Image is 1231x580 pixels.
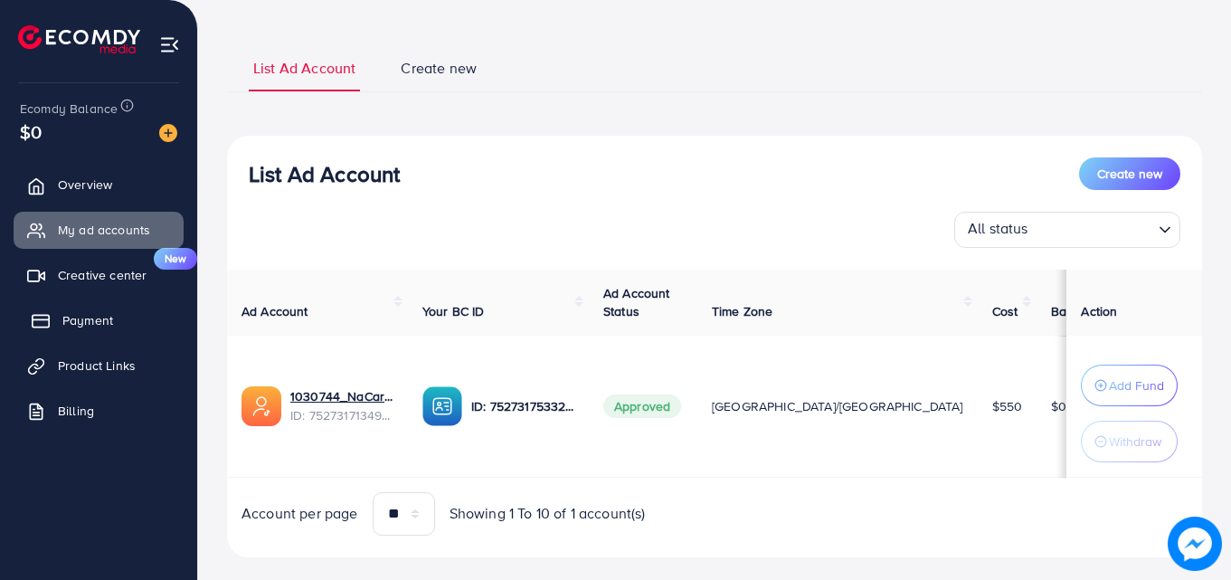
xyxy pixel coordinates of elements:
a: Payment [14,302,184,338]
img: menu [159,34,180,55]
a: Product Links [14,347,184,384]
p: Add Fund [1109,375,1164,396]
button: Create new [1079,157,1180,190]
a: Overview [14,166,184,203]
button: Withdraw [1081,421,1178,462]
span: Ad Account [241,302,308,320]
img: ic-ba-acc.ded83a64.svg [422,386,462,426]
span: List Ad Account [253,58,355,79]
span: $0 [1051,397,1066,415]
span: My ad accounts [58,221,150,239]
img: image [1168,517,1222,571]
span: Your BC ID [422,302,485,320]
a: Billing [14,393,184,429]
span: Action [1081,302,1117,320]
span: Create new [1097,165,1162,183]
span: Showing 1 To 10 of 1 account(s) [450,503,646,524]
span: Ad Account Status [603,284,670,320]
img: ic-ads-acc.e4c84228.svg [241,386,281,426]
span: $0 [20,119,42,145]
span: Time Zone [712,302,772,320]
span: Create new [401,58,477,79]
span: Approved [603,395,681,418]
div: Search for option [954,212,1180,248]
input: Search for option [1034,215,1151,243]
span: $550 [992,397,1023,415]
span: Balance [1051,302,1099,320]
h3: List Ad Account [249,161,400,187]
span: ID: 7527317134940766216 [290,406,393,424]
span: [GEOGRAPHIC_DATA]/[GEOGRAPHIC_DATA] [712,397,963,415]
p: ID: 7527317533276241936 [471,395,574,417]
span: Ecomdy Balance [20,100,118,118]
span: All status [964,214,1032,243]
a: 1030744_NaCart Add Account_1752590232193 [290,387,393,405]
p: Withdraw [1109,431,1161,452]
span: New [154,248,197,270]
div: <span class='underline'>1030744_NaCart Add Account_1752590232193</span></br>7527317134940766216 [290,387,393,424]
span: Product Links [58,357,136,375]
span: Cost [992,302,1018,320]
img: logo [18,25,140,53]
span: Overview [58,176,112,194]
span: Creative center [58,266,147,284]
span: Account per page [241,503,358,524]
button: Add Fund [1081,365,1178,406]
a: My ad accounts [14,212,184,248]
img: image [159,124,177,142]
span: Payment [62,311,113,329]
span: Billing [58,402,94,420]
a: Creative centerNew [14,257,184,293]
